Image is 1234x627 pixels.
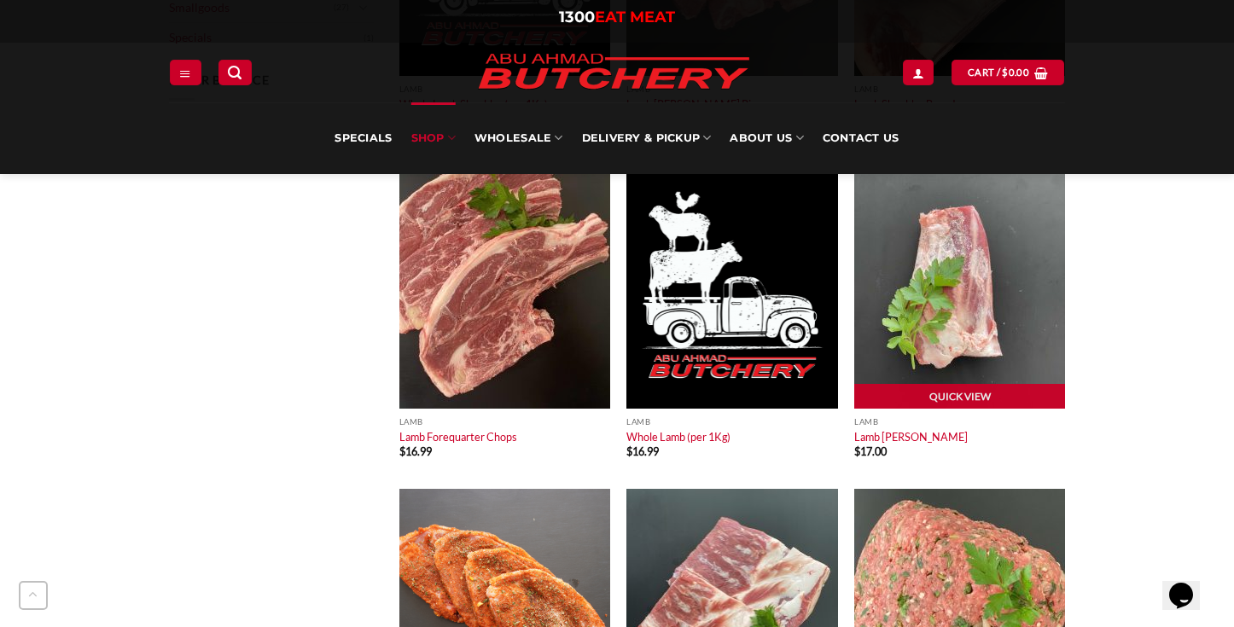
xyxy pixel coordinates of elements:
[854,444,887,458] bdi: 17.00
[474,102,563,174] a: Wholesale
[952,60,1064,84] a: View cart
[854,156,1065,409] img: Lamb Shanks
[218,60,251,84] a: Search
[19,581,48,610] button: Go to top
[823,102,899,174] a: Contact Us
[582,102,712,174] a: Delivery & Pickup
[399,156,610,409] img: Lamb_forequarter_Chops (per 1Kg)
[170,60,201,84] a: Menu
[626,430,731,444] a: Whole Lamb (per 1Kg)
[399,430,517,444] a: Lamb Forequarter Chops
[1002,65,1008,80] span: $
[559,8,675,26] a: 1300EAT MEAT
[730,102,803,174] a: About Us
[626,417,837,427] p: Lamb
[854,384,1065,409] a: Quick View
[1162,559,1217,610] iframe: chat widget
[854,417,1065,427] p: Lamb
[1002,67,1029,78] bdi: 0.00
[626,156,837,409] img: Whole Lamb (per 1Kg)
[595,8,675,26] span: EAT MEAT
[968,65,1029,80] span: Cart /
[626,444,659,458] bdi: 16.99
[399,417,610,427] p: Lamb
[626,444,632,458] span: $
[399,444,405,458] span: $
[559,8,595,26] span: 1300
[335,102,392,174] a: Specials
[854,430,968,444] a: Lamb [PERSON_NAME]
[464,43,763,102] img: Abu Ahmad Butchery
[411,102,456,174] a: SHOP
[854,444,860,458] span: $
[903,60,934,84] a: Login
[399,444,432,458] bdi: 16.99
